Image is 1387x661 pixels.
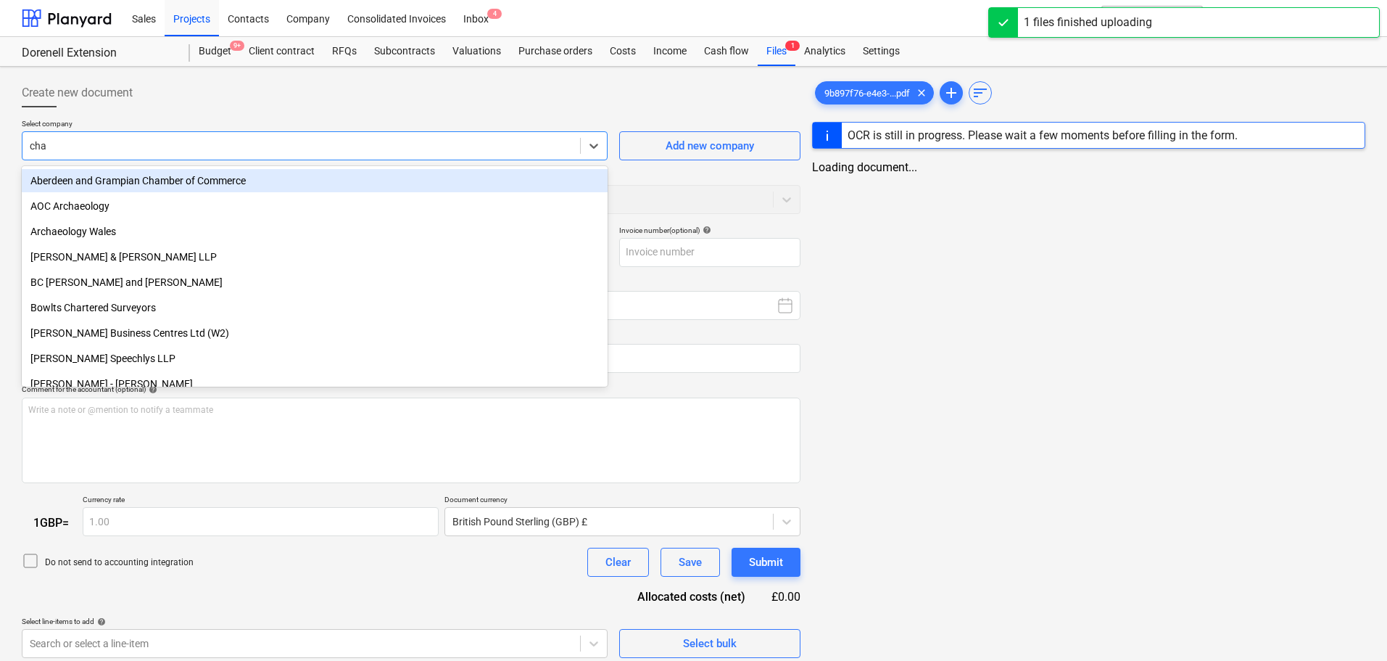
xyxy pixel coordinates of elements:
[619,629,800,658] button: Select bulk
[22,119,608,131] p: Select company
[22,84,133,102] span: Create new document
[22,46,173,61] div: Dorenell Extension
[22,385,800,394] div: Comment for the accountant (optional)
[943,84,960,102] span: add
[146,385,157,394] span: help
[700,226,711,234] span: help
[230,41,244,51] span: 9+
[972,84,989,102] span: sort
[190,37,240,66] div: Budget
[323,37,365,66] a: RFQs
[732,548,800,577] button: Submit
[45,557,194,569] p: Do not send to accounting integration
[94,617,106,626] span: help
[666,136,754,155] div: Add new company
[83,495,439,507] p: Currency rate
[601,37,645,66] a: Costs
[758,37,795,66] a: Files1
[854,37,908,66] a: Settings
[645,37,695,66] a: Income
[679,553,702,572] div: Save
[22,372,608,395] div: Craighead WF - Alun Richards
[695,37,758,66] a: Cash flow
[913,84,930,102] span: clear
[444,37,510,66] a: Valuations
[812,160,1365,174] div: Loading document...
[22,617,608,626] div: Select line-items to add
[22,271,608,294] div: BC [PERSON_NAME] and [PERSON_NAME]
[190,37,240,66] a: Budget9+
[619,226,800,235] div: Invoice number (optional)
[769,588,800,605] div: £0.00
[549,291,800,320] button: [DATE]
[549,279,800,291] p: Accounting period
[816,88,919,99] span: 9b897f76-e4e3-...pdf
[1314,591,1387,661] iframe: Chat Widget
[22,347,608,370] div: Charles Russell Speechlys LLP
[22,194,608,218] div: AOC Archaeology
[240,37,323,66] a: Client contract
[661,548,720,577] button: Save
[22,245,608,268] div: Arthur & Carmichael LLP
[22,169,608,192] div: Aberdeen and Grampian Chamber of Commerce
[22,516,83,530] div: 1 GBP =
[487,9,502,19] span: 4
[612,588,769,605] div: Allocated costs (net)
[683,634,737,653] div: Select bulk
[22,321,608,345] div: Chadwick Business Centres Ltd (W2)
[22,321,608,345] div: [PERSON_NAME] Business Centres Ltd (W2)
[22,271,608,294] div: BC WF - Charene and Ieuan Jones
[365,37,444,66] a: Subcontracts
[22,347,608,370] div: [PERSON_NAME] Speechlys LLP
[619,238,800,267] input: Invoice number
[22,372,608,395] div: [PERSON_NAME] - [PERSON_NAME]
[510,37,601,66] a: Purchase orders
[619,131,800,160] button: Add new company
[795,37,854,66] a: Analytics
[605,553,631,572] div: Clear
[22,245,608,268] div: [PERSON_NAME] & [PERSON_NAME] LLP
[848,128,1238,142] div: OCR is still in progress. Please wait a few moments before filling in the form.
[815,81,934,104] div: 9b897f76-e4e3-...pdf
[444,495,800,507] p: Document currency
[22,296,608,319] div: Bowlts Chartered Surveyors
[1024,14,1152,31] div: 1 files finished uploading
[22,220,608,243] div: Archaeology Wales
[587,548,649,577] button: Clear
[785,41,800,51] span: 1
[758,37,795,66] div: Files
[749,553,783,572] div: Submit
